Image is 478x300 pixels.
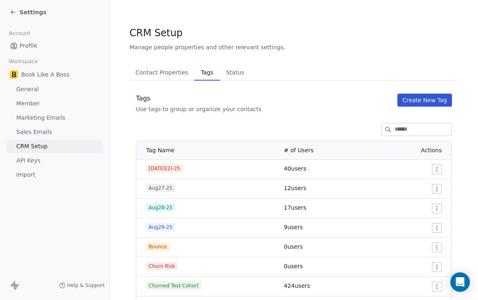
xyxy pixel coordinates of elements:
[146,164,183,173] span: [DATE](2)-25
[146,262,178,270] span: Churn Risk
[284,224,303,230] span: 9 users
[129,27,182,39] span: CRM Setup
[10,70,18,79] img: in-Profile_black_on_yellow.jpg
[16,171,35,179] span: Import
[7,125,103,139] a: Sales Emails
[7,39,103,53] a: Profile
[146,243,169,251] span: Bounce
[7,168,103,182] a: Import
[10,8,46,16] a: Settings
[146,147,174,153] span: Tag Name
[397,94,452,107] button: Create New Tag
[284,263,303,269] span: 0 users
[146,204,175,212] span: Aug28-25
[146,184,175,192] span: Aug27-25
[450,272,470,292] div: Open Intercom Messenger
[7,83,103,96] a: General
[16,156,40,165] span: API Keys
[21,70,69,79] span: Book Like A Boss
[146,223,175,231] span: Aug29-25
[5,55,41,68] span: Workspace
[284,165,307,172] span: 40 users
[129,43,285,51] span: Manage people properties and other relevant settings.
[5,27,34,39] span: Account
[421,147,442,153] span: Actions
[16,128,52,136] span: Sales Emails
[284,243,303,250] span: 0 users
[59,282,105,289] a: Help & Support
[284,282,310,289] span: 424 users
[16,114,65,122] span: Marketing Emails
[7,140,103,153] a: CRM Setup
[20,8,46,16] span: Settings
[67,282,105,289] span: Help & Support
[16,142,48,151] span: CRM Setup
[136,105,261,113] div: Use tags to group or organize your contacts
[7,154,103,167] a: API Keys
[16,85,39,94] span: General
[136,94,261,103] div: Tags
[132,67,192,78] span: Contact Properties
[284,204,307,211] span: 17 users
[146,282,201,290] span: Churned Test Cohort
[20,42,37,50] span: Profile
[197,67,216,78] span: Tags
[284,147,314,153] span: # of Users
[7,111,103,125] a: Marketing Emails
[223,67,248,78] span: Status
[284,185,307,191] span: 12 users
[16,99,40,108] span: Member
[7,97,103,110] a: Member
